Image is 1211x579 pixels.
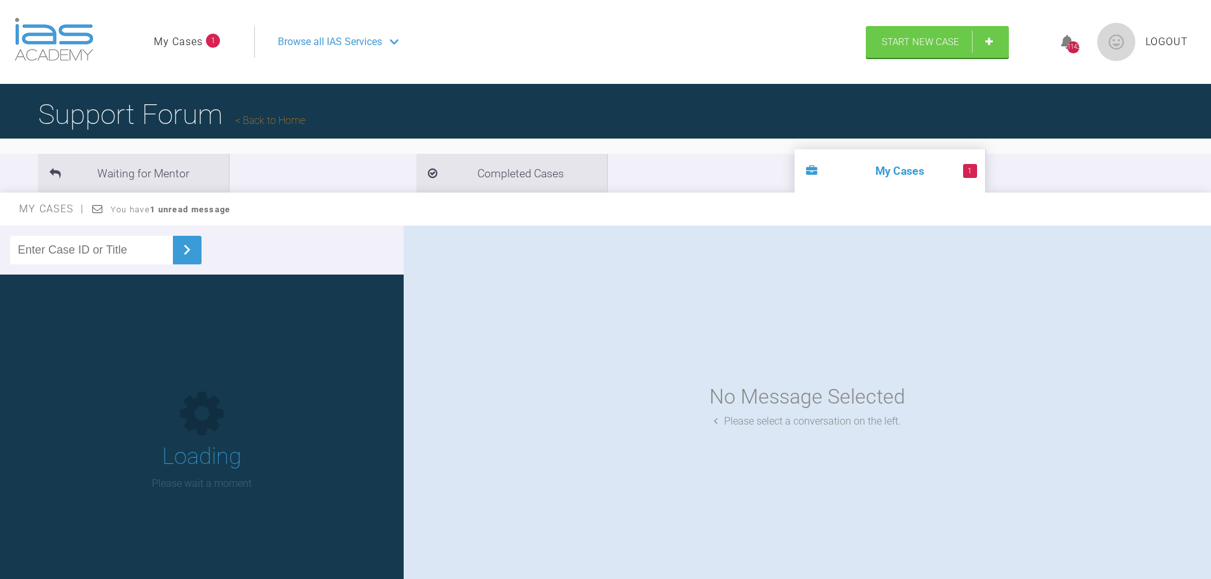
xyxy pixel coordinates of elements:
[235,114,305,126] a: Back to Home
[38,92,305,137] h1: Support Forum
[152,475,252,492] p: Please wait a moment
[1067,41,1079,53] div: 1143
[111,205,231,214] span: You have
[162,439,242,475] h1: Loading
[714,413,901,430] div: Please select a conversation on the left.
[15,18,93,61] img: logo-light.3e3ef733.png
[709,381,905,413] div: No Message Selected
[795,149,985,193] li: My Cases
[1146,34,1188,50] a: Logout
[963,164,977,178] span: 1
[1097,23,1135,61] img: profile.png
[866,26,1009,58] a: Start New Case
[38,154,229,193] li: Waiting for Mentor
[154,34,203,50] a: My Cases
[278,34,382,50] span: Browse all IAS Services
[177,240,197,260] img: chevronRight.28bd32b0.svg
[416,154,607,193] li: Completed Cases
[206,34,220,48] span: 1
[10,236,173,264] input: Enter Case ID or Title
[150,205,230,214] strong: 1 unread message
[882,36,959,48] span: Start New Case
[19,203,85,215] span: My Cases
